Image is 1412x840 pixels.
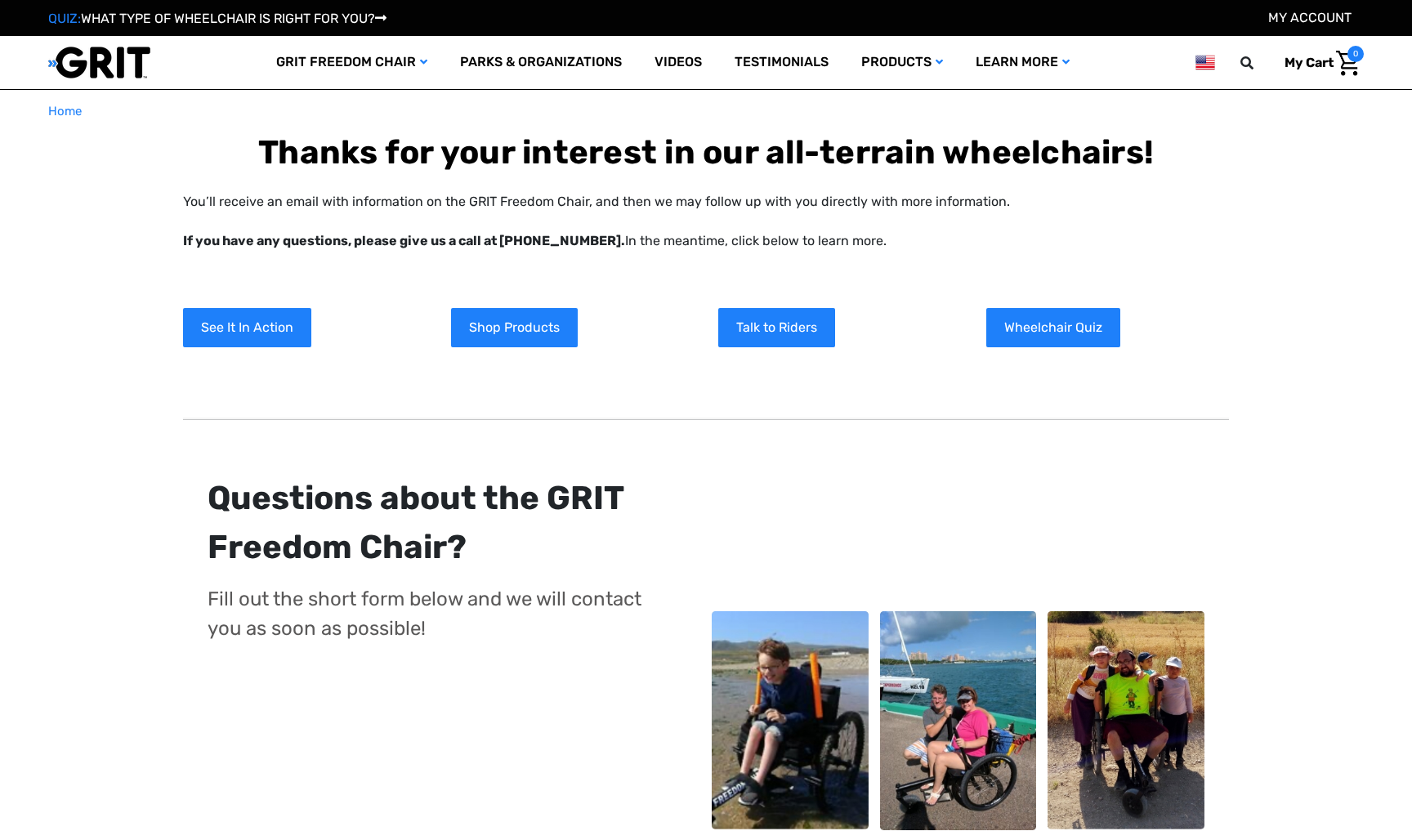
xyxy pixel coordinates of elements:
a: Cart with 0 items [1272,46,1364,80]
span: My Cart [1285,55,1334,70]
img: Cart [1336,51,1360,76]
span: 0 [1347,46,1364,62]
b: Thanks for your interest in our all-terrain wheelchairs! [258,133,1154,172]
p: Fill out the short form below and we will contact you as soon as possible! [208,584,650,643]
a: Learn More [959,36,1086,89]
span: QUIZ: [48,11,81,26]
a: See It In Action [183,308,311,347]
a: Talk to Riders [718,308,835,347]
a: Testimonials [718,36,845,89]
img: us.png [1195,52,1215,73]
strong: If you have any questions, please give us a call at [PHONE_NUMBER]. [183,233,625,248]
a: Parks & Organizations [444,36,638,89]
div: Questions about the GRIT Freedom Chair? [208,474,650,572]
input: Search [1248,46,1272,80]
nav: Breadcrumb [48,102,1364,121]
a: Wheelchair Quiz [986,308,1120,347]
a: Videos [638,36,718,89]
a: GRIT Freedom Chair [260,36,444,89]
span: Home [48,104,82,118]
a: Home [48,102,82,121]
a: Products [845,36,959,89]
img: GRIT All-Terrain Wheelchair and Mobility Equipment [48,46,150,79]
a: QUIZ:WHAT TYPE OF WHEELCHAIR IS RIGHT FOR YOU? [48,11,387,26]
p: You’ll receive an email with information on the GRIT Freedom Chair, and then we may follow up wit... [183,192,1229,251]
a: Account [1268,10,1352,25]
a: Shop Products [451,308,578,347]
